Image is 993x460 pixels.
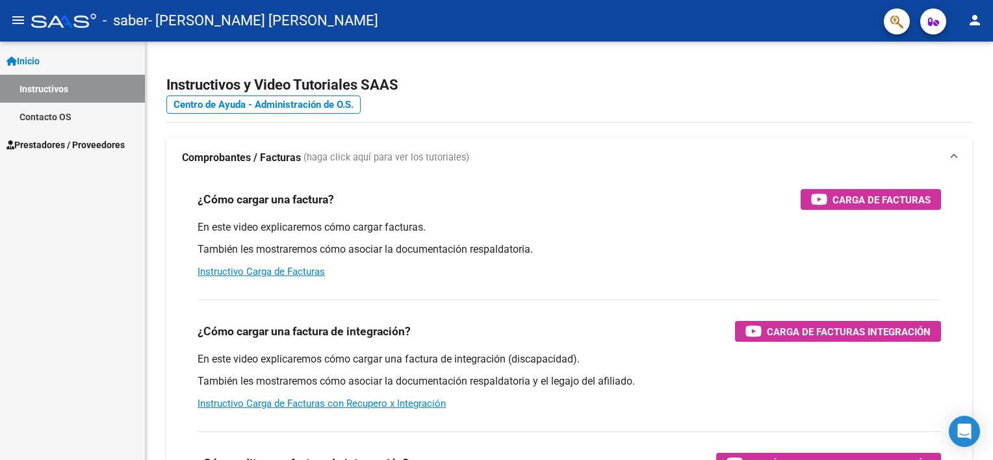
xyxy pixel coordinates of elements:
[6,138,125,152] span: Prestadores / Proveedores
[166,96,361,114] a: Centro de Ayuda - Administración de O.S.
[198,398,446,409] a: Instructivo Carga de Facturas con Recupero x Integración
[198,266,325,277] a: Instructivo Carga de Facturas
[198,190,334,209] h3: ¿Cómo cargar una factura?
[198,322,411,340] h3: ¿Cómo cargar una factura de integración?
[10,12,26,28] mat-icon: menu
[967,12,983,28] mat-icon: person
[198,220,941,235] p: En este video explicaremos cómo cargar facturas.
[166,73,972,97] h2: Instructivos y Video Tutoriales SAAS
[182,151,301,165] strong: Comprobantes / Facturas
[832,192,931,208] span: Carga de Facturas
[303,151,469,165] span: (haga click aquí para ver los tutoriales)
[6,54,40,68] span: Inicio
[198,352,941,366] p: En este video explicaremos cómo cargar una factura de integración (discapacidad).
[801,189,941,210] button: Carga de Facturas
[949,416,980,447] div: Open Intercom Messenger
[198,242,941,257] p: También les mostraremos cómo asociar la documentación respaldatoria.
[767,324,931,340] span: Carga de Facturas Integración
[198,374,941,389] p: También les mostraremos cómo asociar la documentación respaldatoria y el legajo del afiliado.
[735,321,941,342] button: Carga de Facturas Integración
[148,6,378,35] span: - [PERSON_NAME] [PERSON_NAME]
[166,137,972,179] mat-expansion-panel-header: Comprobantes / Facturas (haga click aquí para ver los tutoriales)
[103,6,148,35] span: - saber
